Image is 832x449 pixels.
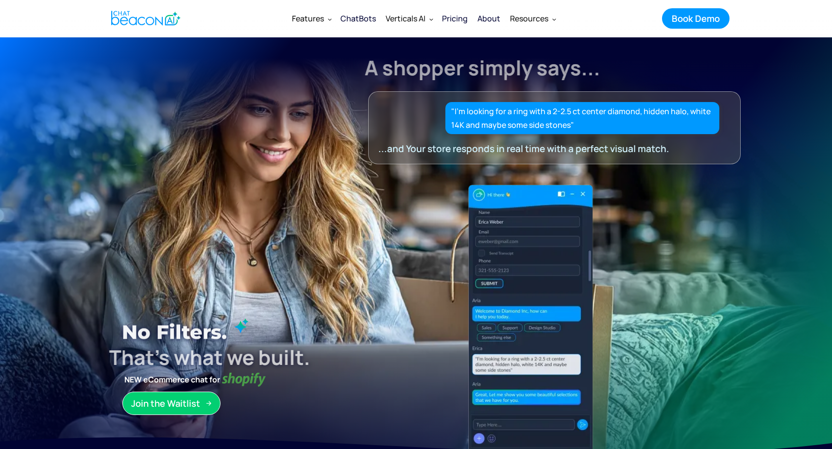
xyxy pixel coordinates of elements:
[287,7,336,30] div: Features
[122,373,222,386] strong: NEW eCommerce chat for
[378,142,713,155] div: ...and Your store responds in real time with a perfect visual match.
[381,7,437,30] div: Verticals AI
[477,12,500,25] div: About
[662,8,730,29] a: Book Demo
[340,12,376,25] div: ChatBots
[442,12,468,25] div: Pricing
[103,6,186,30] a: home
[505,7,560,30] div: Resources
[672,12,720,25] div: Book Demo
[122,392,221,415] a: Join the Waitlist
[365,54,600,81] strong: A shopper simply says...
[328,17,332,21] img: Dropdown
[131,397,200,410] div: Join the Waitlist
[109,344,310,371] strong: That’s what we built.
[437,6,473,31] a: Pricing
[292,12,324,25] div: Features
[122,316,395,347] h1: No filters.
[206,400,212,406] img: Arrow
[510,12,548,25] div: Resources
[386,12,425,25] div: Verticals AI
[473,6,505,31] a: About
[429,17,433,21] img: Dropdown
[451,104,714,132] div: "I’m looking for a ring with a 2-2.5 ct center diamond, hidden halo, white 14K and maybe some sid...
[552,17,556,21] img: Dropdown
[336,6,381,31] a: ChatBots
